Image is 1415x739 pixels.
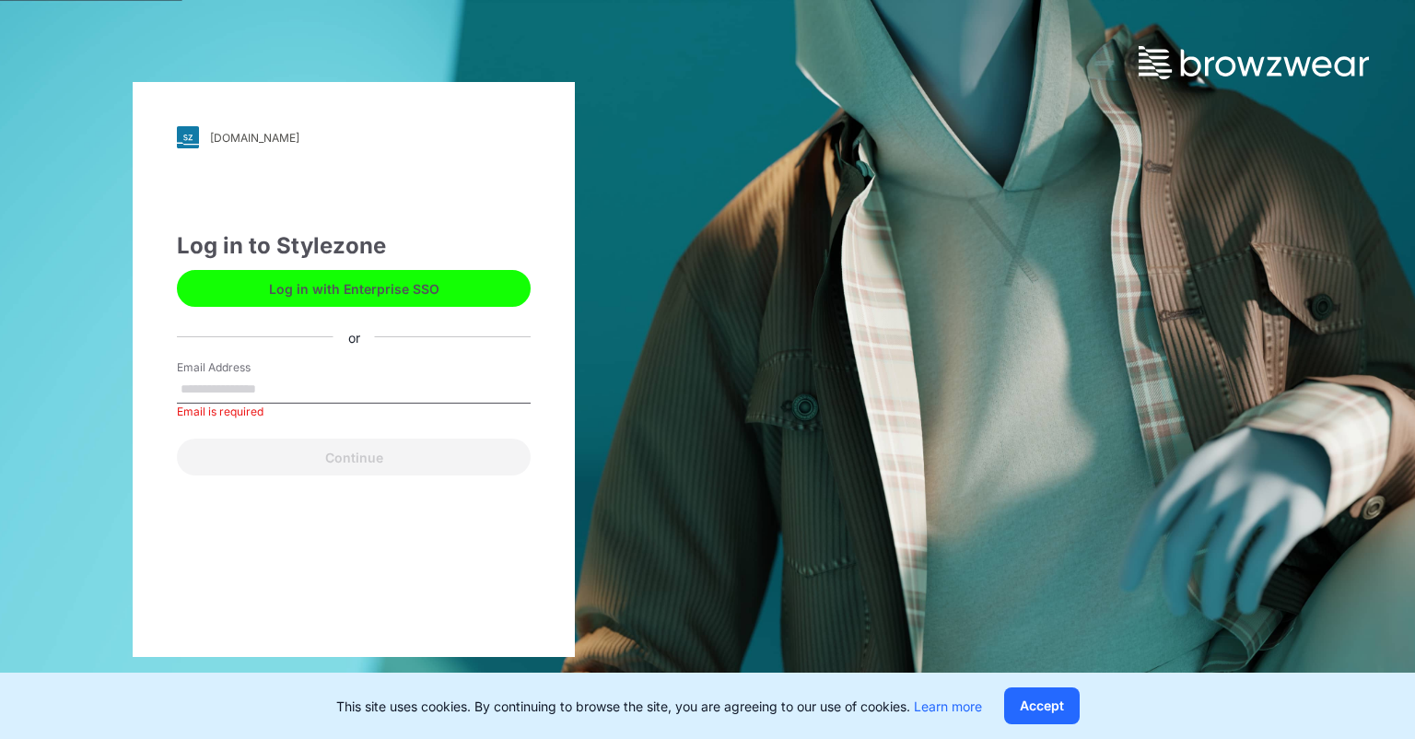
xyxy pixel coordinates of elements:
[177,126,199,148] img: svg+xml;base64,PHN2ZyB3aWR0aD0iMjgiIGhlaWdodD0iMjgiIHZpZXdCb3g9IjAgMCAyOCAyOCIgZmlsbD0ibm9uZSIgeG...
[1139,46,1369,79] img: browzwear-logo.73288ffb.svg
[336,697,982,716] p: This site uses cookies. By continuing to browse the site, you are agreeing to our use of cookies.
[177,126,531,148] a: [DOMAIN_NAME]
[177,270,531,307] button: Log in with Enterprise SSO
[177,359,306,376] label: Email Address
[177,229,531,263] div: Log in to Stylezone
[1004,687,1080,724] button: Accept
[914,698,982,714] a: Learn more
[333,327,375,346] div: or
[210,131,299,145] div: [DOMAIN_NAME]
[177,404,531,420] div: Email is required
